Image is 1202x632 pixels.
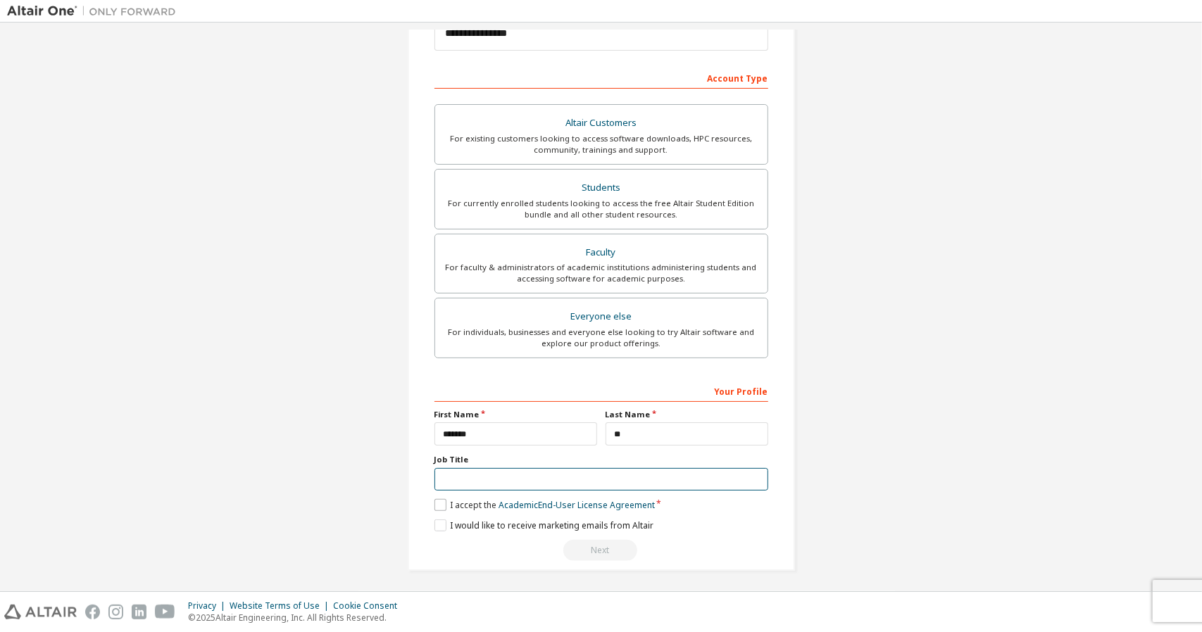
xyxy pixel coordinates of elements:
[188,600,230,612] div: Privacy
[155,605,175,619] img: youtube.svg
[499,499,655,511] a: Academic End-User License Agreement
[444,178,759,198] div: Students
[108,605,123,619] img: instagram.svg
[188,612,406,624] p: © 2025 Altair Engineering, Inc. All Rights Reserved.
[4,605,77,619] img: altair_logo.svg
[85,605,100,619] img: facebook.svg
[434,379,768,402] div: Your Profile
[230,600,333,612] div: Website Terms of Use
[444,262,759,284] div: For faculty & administrators of academic institutions administering students and accessing softwa...
[132,605,146,619] img: linkedin.svg
[444,307,759,327] div: Everyone else
[606,409,768,420] label: Last Name
[434,519,653,531] label: I would like to receive marketing emails from Altair
[333,600,406,612] div: Cookie Consent
[7,4,183,18] img: Altair One
[444,113,759,133] div: Altair Customers
[434,66,768,89] div: Account Type
[444,243,759,263] div: Faculty
[434,540,768,561] div: Read and acccept EULA to continue
[444,327,759,349] div: For individuals, businesses and everyone else looking to try Altair software and explore our prod...
[434,499,655,511] label: I accept the
[434,454,768,465] label: Job Title
[434,409,597,420] label: First Name
[444,198,759,220] div: For currently enrolled students looking to access the free Altair Student Edition bundle and all ...
[444,133,759,156] div: For existing customers looking to access software downloads, HPC resources, community, trainings ...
